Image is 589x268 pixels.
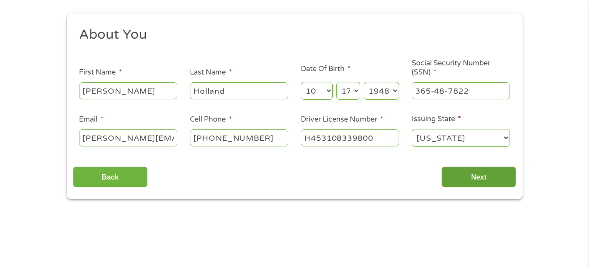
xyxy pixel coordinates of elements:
[412,59,510,77] label: Social Security Number (SSN)
[190,129,288,146] input: (541) 754-3010
[79,115,103,124] label: Email
[301,64,351,74] label: Date Of Birth
[190,68,232,77] label: Last Name
[190,115,232,124] label: Cell Phone
[412,82,510,99] input: 078-05-1120
[73,166,148,188] input: Back
[79,82,177,99] input: John
[441,166,516,188] input: Next
[412,115,461,124] label: Issuing State
[79,68,122,77] label: First Name
[190,82,288,99] input: Smith
[301,115,383,124] label: Driver License Number
[79,129,177,146] input: john@gmail.com
[79,26,503,44] h2: About You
